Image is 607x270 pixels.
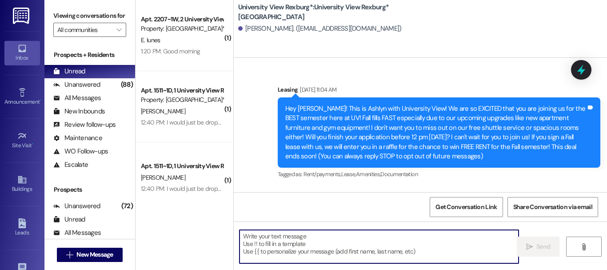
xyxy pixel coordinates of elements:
i:  [66,251,73,258]
span: Amenities , [356,170,381,178]
div: Review follow-ups [53,120,116,129]
button: Send [517,237,560,257]
div: [DATE] 11:04 AM [298,85,336,94]
div: WO Follow-ups [53,147,108,156]
span: [PERSON_NAME] [141,107,185,115]
div: [PERSON_NAME]. ([EMAIL_ADDRESS][DOMAIN_NAME]) [238,24,402,33]
div: Prospects [44,185,135,194]
button: Share Conversation via email [507,197,598,217]
div: Apt. 1511~1D, 1 University View Rexburg [141,161,223,171]
span: Send [536,242,550,251]
div: Unanswered [53,80,100,89]
div: Property: [GEOGRAPHIC_DATA]* [141,95,223,105]
span: E. Iunes [141,36,160,44]
button: Get Conversation Link [430,197,503,217]
a: Leads [4,216,40,240]
div: Apt. 1511~1D, 1 University View Rexburg [141,86,223,95]
span: • [32,141,33,147]
div: Prospects + Residents [44,50,135,60]
div: All Messages [53,228,101,238]
a: Site Visit • [4,129,40,153]
div: Unanswered [53,201,100,211]
a: Inbox [4,41,40,65]
span: [PERSON_NAME] [141,173,185,181]
div: All Messages [53,93,101,103]
div: Tagged as: [278,168,600,181]
div: Property: [GEOGRAPHIC_DATA]* [141,24,223,33]
div: New Inbounds [53,107,105,116]
i:  [116,26,121,33]
span: New Message [76,250,113,259]
span: Lease , [341,170,356,178]
div: Unread [53,67,85,76]
i:  [580,243,587,250]
span: Rent/payments , [303,170,341,178]
div: Leasing [278,85,600,97]
span: Documentation [380,170,418,178]
span: Share Conversation via email [513,202,592,212]
div: Escalate [53,160,88,169]
div: (88) [119,78,135,92]
b: University View Rexburg*: University View Rexburg* [GEOGRAPHIC_DATA] [238,3,416,22]
span: • [40,97,41,104]
i:  [526,243,533,250]
span: Get Conversation Link [435,202,497,212]
input: All communities [57,23,112,37]
div: 1:20 PM: Good morning [141,47,200,55]
div: Apt. 2207~1W, 2 University View Rexburg [141,15,223,24]
label: Viewing conversations for [53,9,126,23]
div: Maintenance [53,133,102,143]
div: (72) [119,199,135,213]
a: Buildings [4,172,40,196]
img: ResiDesk Logo [13,8,31,24]
div: Hey [PERSON_NAME]! This is Ashlyn with University View! We are so EXCITED that you are joining us... [285,104,586,161]
div: Unread [53,215,85,224]
button: New Message [57,248,123,262]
